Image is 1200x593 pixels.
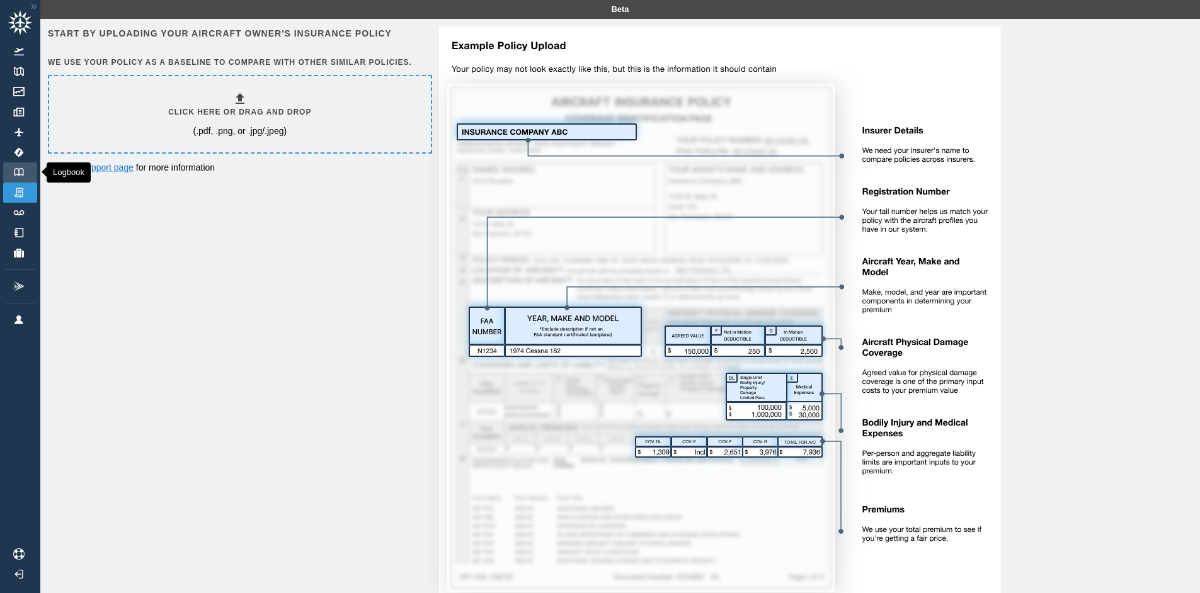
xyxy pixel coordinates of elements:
[48,26,430,40] h6: Start by uploading your aircraft owner's insurance policy
[168,106,311,118] h6: Click here or drag and drop
[48,57,430,69] h6: We use your policy as a baseline to compare with other similar policies.
[193,125,287,137] p: (.pdf, .png, or .jpg/.jpeg)
[48,161,430,174] p: Visit our for more information
[82,162,134,172] a: support page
